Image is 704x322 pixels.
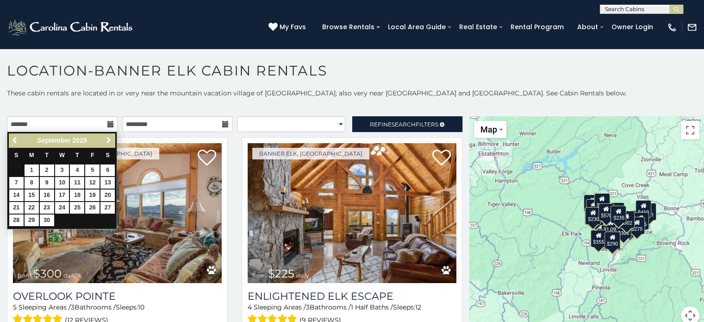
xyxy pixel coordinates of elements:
[37,137,70,144] span: September
[55,164,69,176] a: 3
[635,200,651,218] div: $410
[12,137,19,144] span: Previous
[591,228,607,246] div: $225
[248,143,456,283] a: Enlightened Elk Escape from $225 daily
[103,135,114,146] a: Next
[252,272,266,279] span: from
[432,149,451,168] a: Add to favorites
[608,202,624,220] div: $235
[13,290,222,303] a: Overlook Pointe
[611,206,626,223] div: $235
[585,207,601,225] div: $230
[55,177,69,189] a: 10
[25,215,39,226] a: 29
[138,303,144,311] span: 10
[618,211,634,228] div: $302
[591,230,606,247] div: $355
[584,195,599,212] div: $720
[10,135,21,146] a: Previous
[607,20,658,34] a: Owner Login
[667,22,677,32] img: phone-regular-white.png
[633,212,648,230] div: $485
[85,164,100,176] a: 5
[71,303,75,311] span: 3
[604,232,620,249] div: $290
[370,121,438,128] span: Refine Filters
[594,193,610,211] div: $310
[70,202,84,214] a: 25
[70,177,84,189] a: 11
[91,152,94,158] span: Friday
[318,20,379,34] a: Browse Rentals
[198,149,216,168] a: Add to favorites
[586,199,601,217] div: $290
[25,202,39,214] a: 22
[616,221,631,239] div: $305
[13,143,222,283] img: Overlook Pointe
[100,177,115,189] a: 13
[105,137,112,144] span: Next
[480,125,497,134] span: Map
[296,272,309,279] span: daily
[40,177,54,189] a: 9
[55,202,69,214] a: 24
[9,177,24,189] a: 7
[392,121,416,128] span: Search
[70,189,84,201] a: 18
[252,148,369,159] a: Banner Elk, [GEOGRAPHIC_DATA]
[306,303,310,311] span: 3
[40,189,54,201] a: 16
[25,164,39,176] a: 1
[681,121,699,139] button: Toggle fullscreen view
[248,303,252,311] span: 4
[100,164,115,176] a: 6
[268,22,308,32] a: My Favs
[40,164,54,176] a: 2
[100,202,115,214] a: 27
[40,215,54,226] a: 30
[9,189,24,201] a: 14
[598,203,614,221] div: $570
[383,20,450,34] a: Local Area Guide
[85,202,100,214] a: 26
[474,121,506,138] button: Change map style
[14,152,18,158] span: Sunday
[351,303,393,311] span: 1 Half Baths /
[268,267,294,280] span: $225
[85,189,100,201] a: 19
[25,189,39,201] a: 15
[25,177,39,189] a: 8
[40,202,54,214] a: 23
[13,303,17,311] span: 5
[70,164,84,176] a: 4
[9,202,24,214] a: 21
[18,272,31,279] span: from
[9,215,24,226] a: 28
[29,152,34,158] span: Monday
[75,152,79,158] span: Thursday
[33,267,62,280] span: $300
[455,20,502,34] a: Real Estate
[640,203,656,221] div: $451
[604,233,620,250] div: $350
[85,177,100,189] a: 12
[63,272,76,279] span: daily
[573,20,603,34] a: About
[248,143,456,283] img: Enlightened Elk Escape
[55,189,69,201] a: 17
[415,303,421,311] span: 12
[629,217,645,234] div: $275
[601,217,620,235] div: $1,095
[59,152,65,158] span: Wednesday
[45,152,49,158] span: Tuesday
[106,152,110,158] span: Saturday
[585,208,600,225] div: $305
[13,143,222,283] a: Overlook Pointe from $300 daily
[100,189,115,201] a: 20
[352,116,463,132] a: RefineSearchFilters
[248,290,456,303] a: Enlightened Elk Escape
[506,20,568,34] a: Rental Program
[280,22,306,32] span: My Favs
